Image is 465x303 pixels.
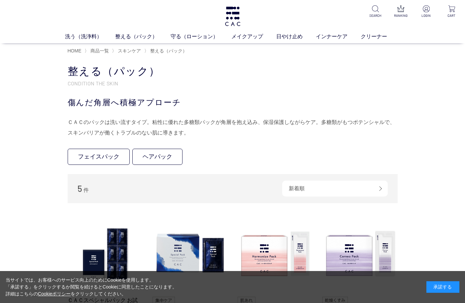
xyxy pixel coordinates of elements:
a: フェイスパック [68,149,130,165]
div: 新着順 [282,181,388,197]
span: 整える（パック） [150,48,187,53]
img: ＣＡＣスペシャルパック お試しサイズ（６包） [68,216,143,291]
img: ＣＡＣ ハーモナイズパック [238,216,313,291]
img: ＣＡＣ スペシャルパック [152,216,228,291]
span: 件 [83,187,89,193]
li: 〉 [144,48,189,54]
a: メイクアップ [231,33,276,41]
p: RANKING [393,13,409,18]
p: SEARCH [367,13,383,18]
img: logo [224,7,241,26]
a: Cookieポリシー [38,291,71,296]
p: LOGIN [418,13,434,18]
a: LOGIN [418,5,434,18]
li: 〉 [112,48,143,54]
p: CONDITION THE SKIN [68,80,398,87]
span: スキンケア [118,48,141,53]
li: 〉 [84,48,111,54]
h1: 整える（パック） [68,64,398,78]
a: 守る（ローション） [171,33,231,41]
span: 商品一覧 [90,48,109,53]
a: 洗う（洗浄料） [65,33,115,41]
a: SEARCH [367,5,383,18]
a: インナーケア [316,33,361,41]
p: CART [444,13,460,18]
div: 当サイトでは、お客様へのサービス向上のためにCookieを使用します。 「承諾する」をクリックするか閲覧を続けるとCookieに同意したことになります。 詳細はこちらの をクリックしてください。 [6,277,177,297]
div: 承諾する [426,281,459,293]
img: ＣＡＣ コルネオパック [322,216,398,291]
a: RANKING [393,5,409,18]
span: 5 [78,183,82,194]
a: 整える（パック） [115,33,171,41]
div: ＣＡＣのパックは洗い流すタイプ。粘性に優れた多糖類パックが角層を抱え込み、保湿保護しながらケア。多糖類がもつポテンシャルで、スキンバリアが働くトラブルのない肌に導きます。 [68,117,398,138]
a: 整える（パック） [149,48,187,53]
a: 日やけ止め [276,33,316,41]
a: CART [444,5,460,18]
a: HOME [68,48,82,53]
div: 傷んだ角層へ積極アプローチ [68,97,398,108]
a: クリーナー [361,33,400,41]
a: スキンケア [116,48,141,53]
a: ヘアパック [132,149,183,165]
a: 商品一覧 [89,48,109,53]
